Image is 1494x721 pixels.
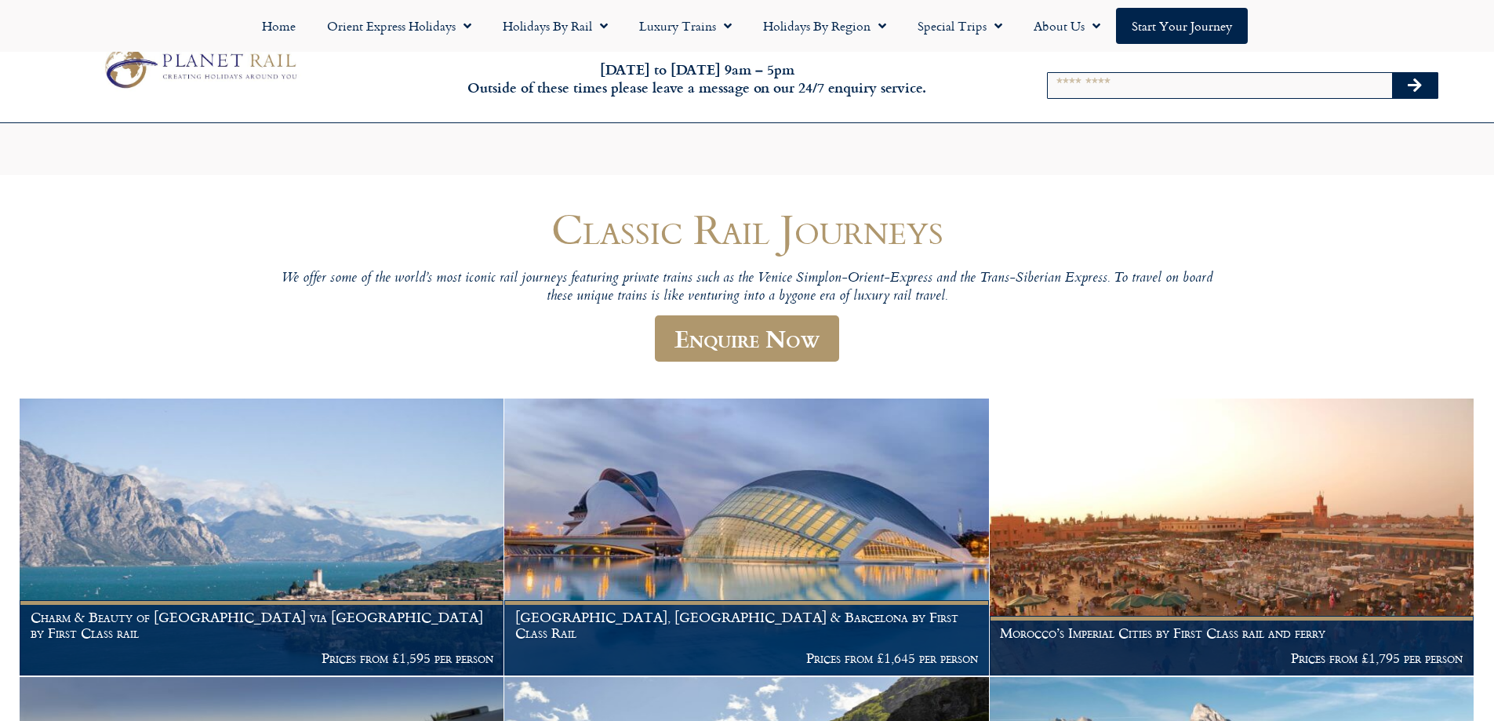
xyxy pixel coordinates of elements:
[1116,8,1248,44] a: Start your Journey
[990,399,1474,676] a: Morocco’s Imperial Cities by First Class rail and ferry Prices from £1,795 per person
[1000,650,1463,666] p: Prices from £1,795 per person
[277,270,1218,307] p: We offer some of the world’s most iconic rail journeys featuring private trains such as the Venic...
[31,650,493,666] p: Prices from £1,595 per person
[1000,625,1463,641] h1: Morocco’s Imperial Cities by First Class rail and ferry
[311,8,487,44] a: Orient Express Holidays
[504,399,989,676] a: [GEOGRAPHIC_DATA], [GEOGRAPHIC_DATA] & Barcelona by First Class Rail Prices from £1,645 per person
[515,650,978,666] p: Prices from £1,645 per person
[277,206,1218,252] h1: Classic Rail Journeys
[902,8,1018,44] a: Special Trips
[747,8,902,44] a: Holidays by Region
[96,42,302,93] img: Planet Rail Train Holidays Logo
[623,8,747,44] a: Luxury Trains
[655,315,839,362] a: Enquire Now
[1392,73,1438,98] button: Search
[515,610,978,640] h1: [GEOGRAPHIC_DATA], [GEOGRAPHIC_DATA] & Barcelona by First Class Rail
[402,60,992,97] h6: [DATE] to [DATE] 9am – 5pm Outside of these times please leave a message on our 24/7 enquiry serv...
[1018,8,1116,44] a: About Us
[8,8,1486,44] nav: Menu
[487,8,623,44] a: Holidays by Rail
[31,610,493,640] h1: Charm & Beauty of [GEOGRAPHIC_DATA] via [GEOGRAPHIC_DATA] by First Class rail
[20,399,504,676] a: Charm & Beauty of [GEOGRAPHIC_DATA] via [GEOGRAPHIC_DATA] by First Class rail Prices from £1,595 ...
[246,8,311,44] a: Home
